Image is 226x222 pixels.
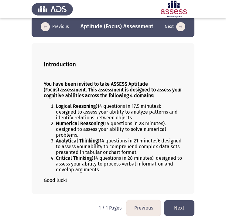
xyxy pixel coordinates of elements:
[39,22,71,32] button: load previous page
[164,200,194,216] button: load next page
[44,61,76,68] b: Introduction
[80,23,153,30] h3: Aptitude (Focus) Assessment
[56,155,92,161] b: Critical Thinking
[44,81,182,98] strong: You have been invited to take ASSESS Aptitude (Focus) assessment. This assessment is designed to ...
[99,205,122,211] p: 1 / 1 Pages
[56,138,98,144] b: Analytical Thinking
[32,1,73,18] img: Assess Talent Management logo
[126,200,161,216] button: load previous page
[56,103,96,109] strong: Logical Reasoning
[56,155,182,172] li: (14 questions in 28 minutes): designed to assess your ability to process verbal information and d...
[56,103,182,121] li: (14 questions in 17.5 minutes): designed to assess your ability to analyze patterns and identify ...
[44,177,182,183] p: Good luck!
[56,121,103,126] strong: Numerical Reasoning
[153,1,194,18] img: Assessment logo of ASSESS Focus 4 Module Assessment (EN/AR) (Advanced - IB)
[56,138,182,155] li: (14 questions in 21 minutes): designed to assess your ability to comprehend complex data sets pre...
[56,121,182,138] li: (14 questions in 28 minutes): designed to assess your ability to solve numerical problems.
[163,22,187,32] button: load next page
